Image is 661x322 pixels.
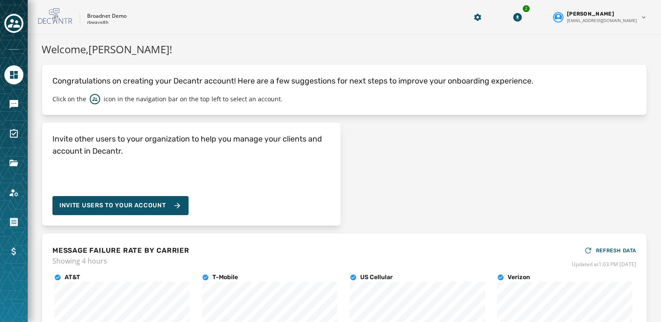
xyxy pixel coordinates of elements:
[510,10,525,25] button: Download Menu
[522,4,531,13] div: 2
[4,183,23,202] a: Navigate to Account
[4,242,23,261] a: Navigate to Billing
[584,244,636,258] button: REFRESH DATA
[572,261,636,268] span: Updated at 1:03 PM [DATE]
[52,196,189,215] button: Invite Users to your account
[508,273,530,282] h4: Verizon
[567,17,637,24] span: [EMAIL_ADDRESS][DOMAIN_NAME]
[4,95,23,114] a: Navigate to Messaging
[52,133,330,157] h4: Invite other users to your organization to help you manage your clients and account in Decantr.
[4,213,23,232] a: Navigate to Orders
[52,245,189,256] h4: MESSAGE FAILURE RATE BY CARRIER
[212,273,238,282] h4: T-Mobile
[65,273,80,282] h4: AT&T
[470,10,485,25] button: Manage global settings
[596,247,636,254] span: REFRESH DATA
[567,10,614,17] span: [PERSON_NAME]
[52,95,86,103] p: Click on the
[52,75,636,87] p: Congratulations on creating your Decantr account! Here are a few suggestions for next steps to im...
[4,65,23,84] a: Navigate to Home
[87,13,127,19] p: Broadnet Demo
[4,154,23,173] a: Navigate to Files
[42,42,647,57] h1: Welcome, [PERSON_NAME] !
[550,7,651,27] button: User settings
[52,256,189,266] span: Showing 4 hours
[104,95,283,103] p: icon in the navigation bar on the top left to select an account.
[87,19,108,26] p: rbwave8h
[360,273,393,282] h4: US Cellular
[4,14,23,33] button: Toggle account select drawer
[4,124,23,143] a: Navigate to Surveys
[59,201,166,210] span: Invite Users to your account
